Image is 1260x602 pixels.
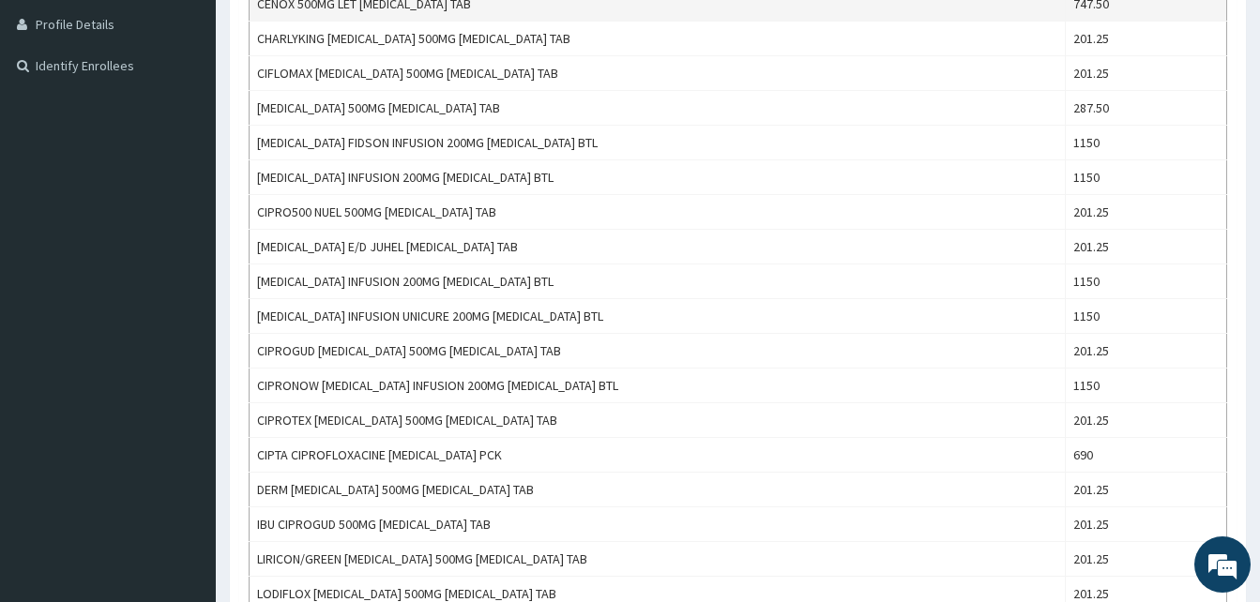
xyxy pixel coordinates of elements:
textarea: Type your message and hit 'Enter' [9,402,357,468]
td: DERM [MEDICAL_DATA] 500MG [MEDICAL_DATA] TAB [250,473,1066,507]
td: 201.25 [1065,473,1226,507]
td: 201.25 [1065,507,1226,542]
td: CIPROTEX [MEDICAL_DATA] 500MG [MEDICAL_DATA] TAB [250,403,1066,438]
td: [MEDICAL_DATA] INFUSION 200MG [MEDICAL_DATA] BTL [250,160,1066,195]
td: 1150 [1065,160,1226,195]
td: CIPRO500 NUEL 500MG [MEDICAL_DATA] TAB [250,195,1066,230]
td: [MEDICAL_DATA] INFUSION 200MG [MEDICAL_DATA] BTL [250,264,1066,299]
td: 690 [1065,438,1226,473]
td: 201.25 [1065,542,1226,577]
td: [MEDICAL_DATA] E/D JUHEL [MEDICAL_DATA] TAB [250,230,1066,264]
img: d_794563401_company_1708531726252_794563401 [35,94,76,141]
td: LIRICON/GREEN [MEDICAL_DATA] 500MG [MEDICAL_DATA] TAB [250,542,1066,577]
td: [MEDICAL_DATA] FIDSON INFUSION 200MG [MEDICAL_DATA] BTL [250,126,1066,160]
td: [MEDICAL_DATA] 500MG [MEDICAL_DATA] TAB [250,91,1066,126]
td: 1150 [1065,126,1226,160]
td: 201.25 [1065,230,1226,264]
td: 201.25 [1065,195,1226,230]
div: Minimize live chat window [308,9,353,54]
td: 1150 [1065,299,1226,334]
td: 287.50 [1065,91,1226,126]
td: CIPROGUD [MEDICAL_DATA] 500MG [MEDICAL_DATA] TAB [250,334,1066,369]
td: 1150 [1065,369,1226,403]
td: 201.25 [1065,22,1226,56]
td: 201.25 [1065,56,1226,91]
div: Chat with us now [98,105,315,129]
td: IBU CIPROGUD 500MG [MEDICAL_DATA] TAB [250,507,1066,542]
td: CIPTA CIPROFLOXACINE [MEDICAL_DATA] PCK [250,438,1066,473]
td: 1150 [1065,264,1226,299]
td: [MEDICAL_DATA] INFUSION UNICURE 200MG [MEDICAL_DATA] BTL [250,299,1066,334]
td: 201.25 [1065,334,1226,369]
td: CIPRONOW [MEDICAL_DATA] INFUSION 200MG [MEDICAL_DATA] BTL [250,369,1066,403]
td: 201.25 [1065,403,1226,438]
td: CHARLYKING [MEDICAL_DATA] 500MG [MEDICAL_DATA] TAB [250,22,1066,56]
span: We're online! [109,181,259,370]
td: CIFLOMAX [MEDICAL_DATA] 500MG [MEDICAL_DATA] TAB [250,56,1066,91]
